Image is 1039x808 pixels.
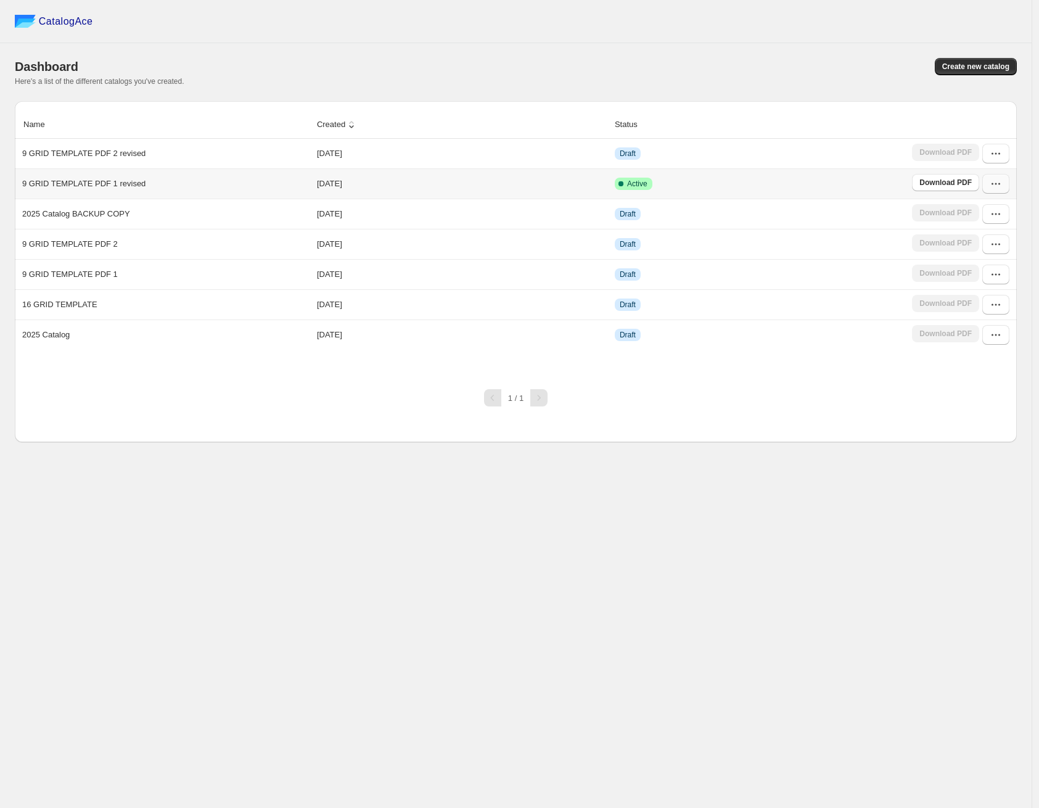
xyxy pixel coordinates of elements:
[919,178,972,188] span: Download PDF
[15,15,36,28] img: catalog ace
[22,208,130,220] p: 2025 Catalog BACKUP COPY
[912,174,979,191] a: Download PDF
[315,113,359,136] button: Created
[313,139,611,168] td: [DATE]
[313,319,611,350] td: [DATE]
[22,147,146,160] p: 9 GRID TEMPLATE PDF 2 revised
[22,113,59,136] button: Name
[620,149,636,159] span: Draft
[313,168,611,199] td: [DATE]
[15,60,78,73] span: Dashboard
[620,239,636,249] span: Draft
[15,77,184,86] span: Here's a list of the different catalogs you've created.
[620,209,636,219] span: Draft
[620,330,636,340] span: Draft
[313,289,611,319] td: [DATE]
[22,329,70,341] p: 2025 Catalog
[313,259,611,289] td: [DATE]
[942,62,1009,72] span: Create new catalog
[22,268,118,281] p: 9 GRID TEMPLATE PDF 1
[935,58,1017,75] button: Create new catalog
[620,300,636,310] span: Draft
[22,299,97,311] p: 16 GRID TEMPLATE
[313,199,611,229] td: [DATE]
[620,270,636,279] span: Draft
[22,178,146,190] p: 9 GRID TEMPLATE PDF 1 revised
[313,229,611,259] td: [DATE]
[22,238,118,250] p: 9 GRID TEMPLATE PDF 2
[613,113,652,136] button: Status
[39,15,93,28] span: CatalogAce
[627,179,647,189] span: Active
[508,394,524,403] span: 1 / 1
